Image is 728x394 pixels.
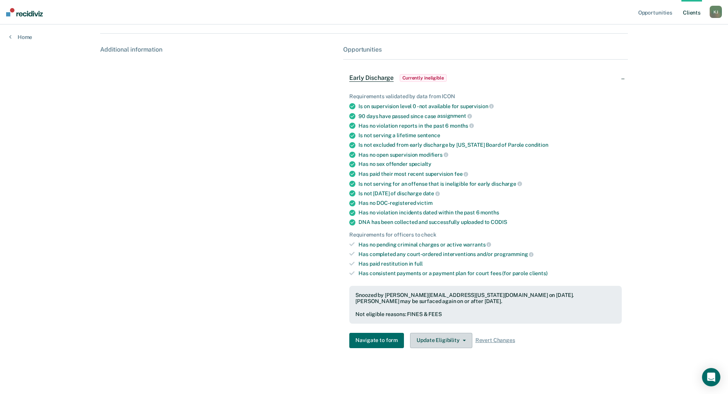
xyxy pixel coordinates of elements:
span: months [450,123,474,129]
button: Update Eligibility [410,333,472,348]
span: date [423,190,440,196]
span: condition [525,142,548,148]
div: 90 days have passed since case [358,113,621,120]
div: Requirements for officers to check [349,232,621,238]
div: Has consistent payments or a payment plan for court fees (for parole [358,270,621,277]
span: victim [417,200,432,206]
span: warrants [463,242,491,248]
div: Opportunities [343,46,627,53]
div: Has no violation reports in the past 6 [358,122,621,129]
img: Recidiviz [6,8,43,16]
span: modifiers [419,152,448,158]
span: supervision [460,103,494,109]
div: Not eligible reasons: FINES & FEES [355,311,615,318]
div: Is not [DATE] of discharge [358,190,621,197]
span: discharge [491,181,522,187]
span: programming [494,251,533,257]
div: Has paid their most recent supervision [358,170,621,177]
div: Is not serving for an offense that is ineligible for early [358,180,621,187]
div: Is on supervision level 0 - not available for [358,103,621,110]
div: Requirements validated by data from ICON [349,93,621,100]
div: Has no pending criminal charges or active [358,241,621,248]
div: Open Intercom Messenger [702,368,720,386]
div: Has no sex offender [358,161,621,167]
span: clients) [529,270,548,276]
span: Revert Changes [475,337,515,344]
span: specialty [409,161,431,167]
div: DNA has been collected and successfully uploaded to [358,219,621,225]
span: full [414,261,422,267]
div: Is not excluded from early discharge by [US_STATE] Board of Parole [358,142,621,148]
div: Has completed any court-ordered interventions and/or [358,251,621,258]
span: Early Discharge [349,74,394,82]
div: Early DischargeCurrently ineligible [343,66,627,90]
a: Home [9,34,32,41]
span: months [480,209,499,216]
span: Currently ineligible [400,74,447,82]
span: sentence [417,132,440,138]
span: CODIS [491,219,507,225]
div: Has paid restitution in [358,261,621,267]
button: Navigate to form [349,333,404,348]
div: Is not serving a lifetime [358,132,621,139]
div: Has no violation incidents dated within the past 6 [358,209,621,216]
div: K J [710,6,722,18]
span: assignment [437,113,472,119]
span: fee [454,171,468,177]
div: Has no open supervision [358,151,621,158]
div: Has no DOC-registered [358,200,621,206]
div: Snoozed by [PERSON_NAME][EMAIL_ADDRESS][US_STATE][DOMAIN_NAME] on [DATE]. [PERSON_NAME] may be su... [355,292,615,305]
button: KJ [710,6,722,18]
div: Additional information [100,46,337,53]
a: Navigate to form link [349,333,407,348]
